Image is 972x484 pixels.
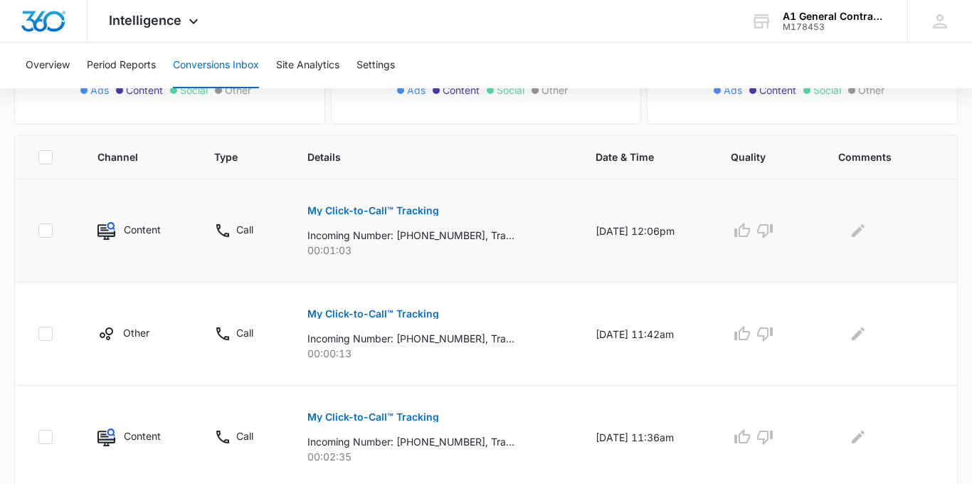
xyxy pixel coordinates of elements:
p: 00:02:35 [307,449,561,464]
button: Site Analytics [276,43,339,88]
p: Incoming Number: [PHONE_NUMBER], Tracking Number: [PHONE_NUMBER], Ring To: [PHONE_NUMBER], Caller... [307,228,514,243]
div: account name [783,11,887,22]
p: Content [124,222,161,237]
span: Content [759,83,796,98]
span: Ads [90,83,109,98]
span: Ads [724,83,742,98]
p: 00:01:03 [307,243,561,258]
button: My Click-to-Call™ Tracking [307,400,439,434]
button: My Click-to-Call™ Tracking [307,194,439,228]
span: Comments [838,149,914,164]
td: [DATE] 11:42am [579,283,714,386]
span: Ads [407,83,426,98]
p: My Click-to-Call™ Tracking [307,309,439,319]
p: Call [236,325,253,340]
span: Type [214,149,253,164]
p: Other [123,325,149,340]
span: Intelligence [109,13,181,28]
span: Content [443,83,480,98]
button: Edit Comments [847,426,870,448]
span: Other [542,83,568,98]
p: Incoming Number: [PHONE_NUMBER], Tracking Number: [PHONE_NUMBER], Ring To: [PHONE_NUMBER], Caller... [307,331,514,346]
p: Call [236,428,253,443]
td: [DATE] 12:06pm [579,179,714,283]
p: Call [236,222,253,237]
span: Social [813,83,841,98]
p: 00:00:13 [307,346,561,361]
p: My Click-to-Call™ Tracking [307,206,439,216]
button: My Click-to-Call™ Tracking [307,297,439,331]
button: Edit Comments [847,219,870,242]
button: Conversions Inbox [173,43,259,88]
span: Other [858,83,884,98]
button: Edit Comments [847,322,870,345]
button: Period Reports [87,43,156,88]
p: Content [124,428,161,443]
div: account id [783,22,887,32]
span: Channel [97,149,159,164]
p: Incoming Number: [PHONE_NUMBER], Tracking Number: [PHONE_NUMBER], Ring To: [PHONE_NUMBER], Caller... [307,434,514,449]
span: Content [126,83,163,98]
span: Other [225,83,251,98]
p: My Click-to-Call™ Tracking [307,412,439,422]
button: Overview [26,43,70,88]
span: Quality [731,149,783,164]
span: Social [180,83,208,98]
span: Social [497,83,524,98]
button: Settings [356,43,395,88]
span: Details [307,149,541,164]
span: Date & Time [596,149,676,164]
